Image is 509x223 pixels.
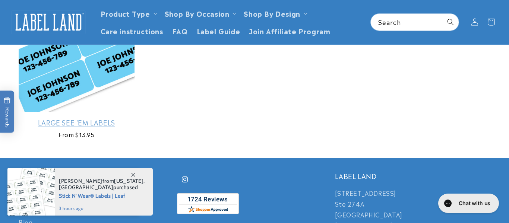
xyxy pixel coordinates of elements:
span: [US_STATE] [114,178,143,184]
span: Shop By Occasion [165,9,230,17]
iframe: Sign Up via Text for Offers [6,163,94,186]
iframe: Gorgias live chat messenger [434,191,502,216]
span: Rewards [4,96,11,127]
span: Care instructions [101,26,163,35]
h2: LABEL LAND [335,172,490,180]
span: [GEOGRAPHIC_DATA] [59,184,113,191]
img: Label Land [11,10,86,34]
span: 3 hours ago [59,205,145,212]
span: Label Guide [197,26,240,35]
a: FAQ [168,22,192,39]
a: Large See 'em Labels [19,118,135,127]
button: Search [442,14,459,30]
a: Shop By Design [244,8,300,18]
span: FAQ [172,26,188,35]
a: Care instructions [96,22,168,39]
a: Join Affiliate Program [244,22,335,39]
span: from , purchased [59,178,145,191]
a: Label Guide [192,22,245,39]
a: shopperapproved.com [177,193,239,217]
a: Product Type [101,8,150,18]
span: Join Affiliate Program [249,26,330,35]
summary: Product Type [96,4,160,22]
a: Label Land [9,8,89,36]
summary: Shop By Design [239,4,310,22]
span: Stick N' Wear® Labels | Leaf [59,191,145,200]
summary: Shop By Occasion [160,4,240,22]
